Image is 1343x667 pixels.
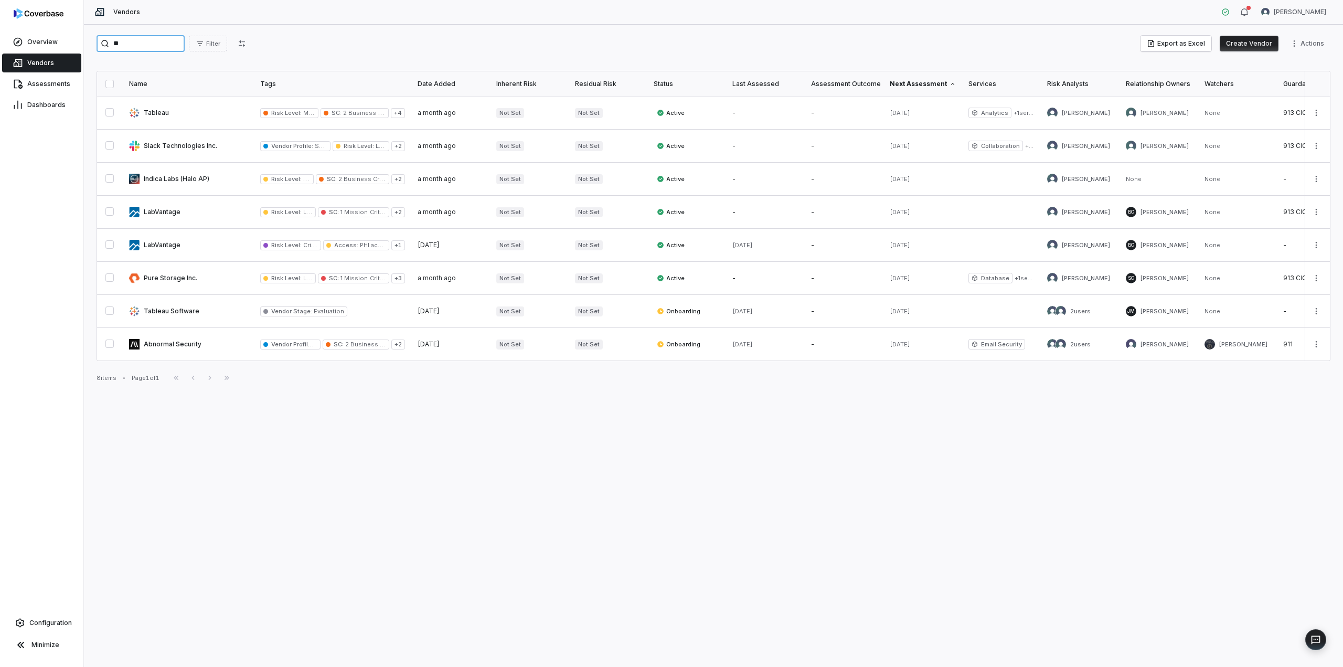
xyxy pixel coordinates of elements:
[1141,341,1189,348] span: [PERSON_NAME]
[1308,138,1325,154] button: More actions
[968,339,1025,350] span: Email Security
[1141,241,1189,249] span: [PERSON_NAME]
[418,241,440,249] span: [DATE]
[2,33,81,51] a: Overview
[1205,339,1215,350] img: Steve Mancini avatar
[968,141,1023,151] span: Collaboration
[337,175,393,183] span: 2 Business Critical
[339,208,390,216] span: 1 Mission Critical
[339,274,390,282] span: 1 Mission Critical
[418,109,456,117] span: a month ago
[496,340,524,350] span: Not Set
[732,80,798,88] div: Last Assessed
[575,306,603,316] span: Not Set
[805,130,883,163] td: -
[260,80,405,88] div: Tags
[132,374,159,382] div: Page 1 of 1
[1070,341,1091,348] span: 2 users
[344,341,400,348] span: 2 Business Critical
[1141,308,1189,315] span: [PERSON_NAME]
[1126,306,1136,316] span: JM
[496,273,524,283] span: Not Set
[1255,4,1333,20] button: Jesse Nord avatar[PERSON_NAME]
[890,142,910,150] span: [DATE]
[1047,207,1058,217] img: Jesse Nord avatar
[14,8,63,19] img: logo-D7KZi-bG.svg
[1047,339,1058,350] img: Arun Muthu avatar
[496,207,524,217] span: Not Set
[27,38,58,46] span: Overview
[271,142,313,150] span: Vendor Profile :
[4,613,79,632] a: Configuration
[302,109,326,117] span: Medium
[123,374,125,382] div: •
[418,175,456,183] span: a month ago
[391,108,405,118] span: + 4
[805,262,883,295] td: -
[113,8,140,16] span: Vendors
[657,109,685,117] span: Active
[1062,175,1110,183] span: [PERSON_NAME]
[391,340,405,350] span: + 2
[2,54,81,72] a: Vendors
[732,308,753,315] span: [DATE]
[726,262,805,295] td: -
[1308,303,1325,319] button: More actions
[374,142,388,150] span: Low
[890,109,910,117] span: [DATE]
[657,208,685,216] span: Active
[418,80,484,88] div: Date Added
[575,273,603,283] span: Not Set
[206,40,220,48] span: Filter
[496,240,524,250] span: Not Set
[1287,36,1330,51] button: More actions
[805,196,883,229] td: -
[391,240,405,250] span: + 1
[418,208,456,216] span: a month ago
[418,142,456,150] span: a month ago
[654,80,720,88] div: Status
[1062,142,1110,150] span: [PERSON_NAME]
[1141,274,1189,282] span: [PERSON_NAME]
[575,240,603,250] span: Not Set
[890,341,910,348] span: [DATE]
[342,109,398,117] span: 2 Business Critical
[418,274,456,282] span: a month ago
[358,241,392,249] span: PHI access
[1056,306,1066,316] img: Arun Muthu avatar
[1126,273,1136,283] span: SC
[418,307,440,315] span: [DATE]
[1219,341,1267,348] span: [PERSON_NAME]
[271,208,302,216] span: Risk Level :
[1062,274,1110,282] span: [PERSON_NAME]
[271,274,302,282] span: Risk Level :
[31,641,59,649] span: Minimize
[1126,240,1136,250] span: BC
[1308,171,1325,187] button: More actions
[1126,108,1136,118] img: Gautam Nayak avatar
[575,207,603,217] span: Not Set
[1141,109,1189,117] span: [PERSON_NAME]
[890,274,910,282] span: [DATE]
[418,340,440,348] span: [DATE]
[29,619,72,627] span: Configuration
[334,241,358,249] span: Access :
[1047,240,1058,250] img: Jesse Nord avatar
[1261,8,1270,16] img: Jesse Nord avatar
[332,109,342,117] span: SC :
[890,175,910,183] span: [DATE]
[805,97,883,130] td: -
[657,142,685,150] span: Active
[1047,306,1058,316] img: Justin Trimachi avatar
[1308,237,1325,253] button: More actions
[1015,274,1035,282] span: + 1 services
[327,175,337,183] span: SC :
[1274,8,1326,16] span: [PERSON_NAME]
[391,141,405,151] span: + 2
[496,306,524,316] span: Not Set
[968,108,1011,118] span: Analytics
[496,141,524,151] span: Not Set
[27,59,54,67] span: Vendors
[726,130,805,163] td: -
[1126,339,1136,350] img: Michael Shannon avatar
